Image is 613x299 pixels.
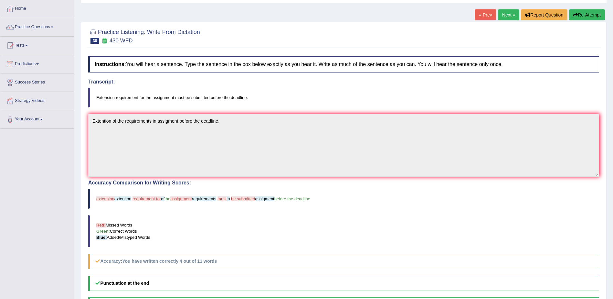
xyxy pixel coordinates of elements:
span: requirements [192,196,217,201]
a: Strategy Videos [0,92,74,108]
button: Re-Attempt [569,9,605,20]
span: of [161,196,164,201]
small: 430 WFD [110,38,133,44]
span: extention [114,196,132,201]
b: Red: [96,223,106,227]
h5: Accuracy: [88,254,599,269]
span: in [227,196,230,201]
h4: You will hear a sentence. Type the sentence in the box below exactly as you hear it. Write as muc... [88,56,599,72]
span: extension [96,196,114,201]
span: must [217,196,227,201]
a: Your Account [0,110,74,127]
b: Green: [96,229,110,234]
span: assigment [255,196,274,201]
span: requirement for [132,196,161,201]
b: You have written correctly 4 out of 11 words [122,259,217,264]
blockquote: Missed Words Correct Words Added/Mistyped Words [88,215,599,247]
span: before the deadline [274,196,310,201]
blockquote: Extension requirement for the assignment must be submitted before the deadline. [88,88,599,107]
h5: Punctuation at the end [88,276,599,291]
b: Instructions: [95,61,126,67]
span: 38 [90,38,99,44]
button: Report Question [521,9,567,20]
span: be submitted [231,196,255,201]
h4: Accuracy Comparison for Writing Scores: [88,180,599,186]
a: « Prev [475,9,496,20]
a: Tests [0,37,74,53]
b: Blue: [96,235,107,240]
span: assignment [170,196,192,201]
h2: Practice Listening: Write From Dictation [88,28,200,44]
h4: Transcript: [88,79,599,85]
small: Exam occurring question [101,38,108,44]
a: Next » [498,9,519,20]
a: Predictions [0,55,74,71]
a: Success Stories [0,73,74,90]
a: Practice Questions [0,18,74,34]
span: the [164,196,170,201]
